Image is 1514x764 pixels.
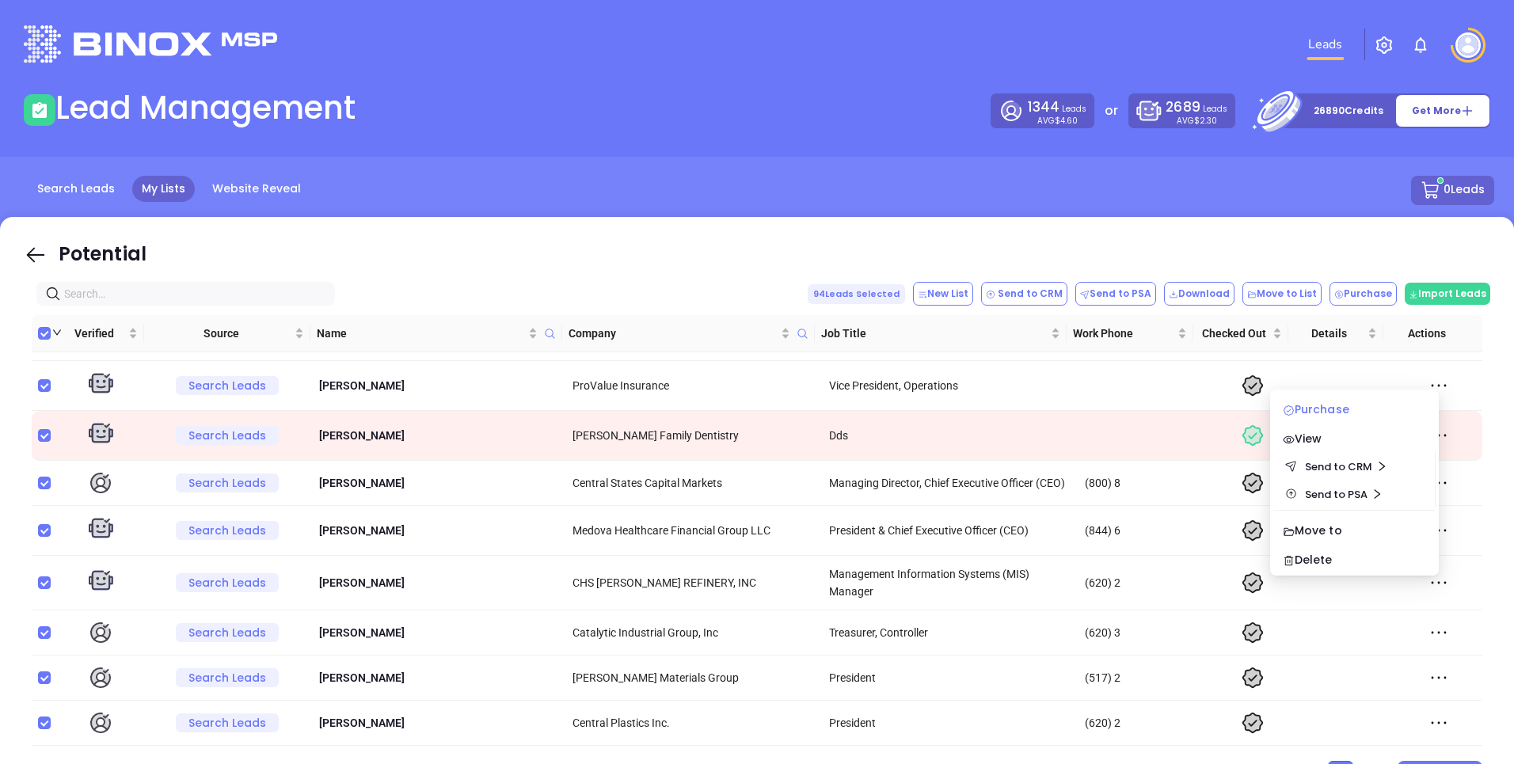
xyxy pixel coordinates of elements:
span: (620) 2 [1085,576,1120,589]
p: [PERSON_NAME] [317,427,560,444]
span: Search Leads [176,376,279,395]
span: Search Leads [176,573,279,592]
span: Search Leads [176,713,279,732]
span: [PERSON_NAME] Materials Group [573,671,739,684]
th: Work Phone [1067,315,1193,352]
span: 2689 [1166,97,1200,116]
img: human verify [88,665,113,690]
span: Central States Capital Markets [573,477,722,489]
span: Search Leads [176,521,279,540]
img: iconSetting [1375,36,1394,55]
a: Search Leads [28,176,124,202]
span: Work Phone [1073,325,1174,342]
span: right [1371,488,1383,500]
button: 0Leads [1411,176,1494,205]
span: (517) 2 [1085,671,1120,684]
span: Company [569,325,777,342]
span: Send to PSA [1305,487,1368,502]
span: Vice President, Operations [829,379,958,392]
span: right [1376,461,1387,472]
span: ProValue Insurance [573,379,669,392]
span: [PERSON_NAME] Family Dentistry [573,429,739,442]
span: 1344 [1028,97,1059,116]
img: iconNotification [1411,36,1430,55]
span: Details [1295,325,1364,342]
button: Get More [1395,94,1490,127]
p: [PERSON_NAME] [317,574,560,591]
span: Treasurer, Controller [829,626,928,639]
p: Leads [1166,97,1227,117]
span: Verified [63,325,125,342]
th: Checked Out [1193,315,1288,352]
button: Send to PSA [1075,282,1156,306]
span: (620) 2 [1085,716,1120,729]
p: AVG [1177,117,1217,124]
button: Purchase [1330,282,1397,306]
p: 26890 Credits [1314,103,1383,119]
p: [PERSON_NAME] [317,474,560,492]
span: President [829,716,876,729]
p: or [1105,101,1118,120]
a: Website Reveal [203,176,310,202]
p: [PERSON_NAME] [317,377,560,394]
a: My Lists [132,176,195,202]
div: Move to [1283,522,1426,539]
p: Leads [1028,97,1086,117]
span: Medova Healthcare Financial Group LLC [573,524,770,537]
span: (800) 8 [1085,477,1120,489]
p: [PERSON_NAME] [317,624,560,641]
div: View [1283,430,1426,447]
input: Search… [64,285,314,302]
button: New List [913,282,973,306]
span: Managing Director, Chief Executive Officer (CEO) [829,477,1065,489]
p: [PERSON_NAME] [317,669,560,686]
span: Management Information Systems (MIS) Manager [829,568,1032,598]
th: Details [1288,315,1383,352]
img: human verify [88,620,113,645]
div: Purchase [1283,401,1426,418]
span: Search Leads [176,668,279,687]
button: Download [1164,282,1234,306]
span: CHS [PERSON_NAME] REFINERY, INC [573,576,756,589]
button: Send to CRM [981,282,1067,306]
button: Move to List [1242,282,1322,306]
th: Company [562,315,814,352]
img: machine verify [86,371,116,401]
span: (844) 6 [1085,524,1120,537]
span: President [829,671,876,684]
span: $4.60 [1055,115,1078,127]
span: Search Leads [176,426,279,445]
span: Search Leads [176,623,279,642]
span: Dds [829,429,848,442]
p: AVG [1037,117,1078,124]
span: Checked Out [1200,325,1269,342]
span: Search Leads [176,473,279,492]
span: $2.30 [1194,115,1217,127]
img: human verify [88,710,113,735]
span: down [52,328,62,337]
span: Send to CRM [1305,459,1372,474]
img: human verify [88,470,113,496]
span: Catalytic Industrial Group, Inc [573,626,718,639]
th: Name [310,315,562,352]
span: Job Title [821,325,1048,342]
th: Job Title [815,315,1067,352]
span: (620) 3 [1085,626,1120,639]
div: Delete [1283,551,1426,568]
img: machine verify [86,515,116,545]
span: Central Plastics Inc. [573,716,670,729]
span: Name [317,325,525,342]
span: President & Chief Executive Officer (CEO) [829,524,1029,537]
th: Actions [1383,315,1470,352]
img: machine verify [86,420,116,450]
h1: Lead Management [55,89,356,127]
div: Potential [59,240,146,268]
span: 94 Leads Selected [808,284,905,304]
button: Import Leads [1405,283,1490,305]
p: [PERSON_NAME] [317,522,560,539]
th: Source [144,315,310,352]
th: Verified [57,315,144,352]
a: Leads [1302,29,1349,60]
img: user [1455,32,1481,58]
img: machine verify [86,568,116,598]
